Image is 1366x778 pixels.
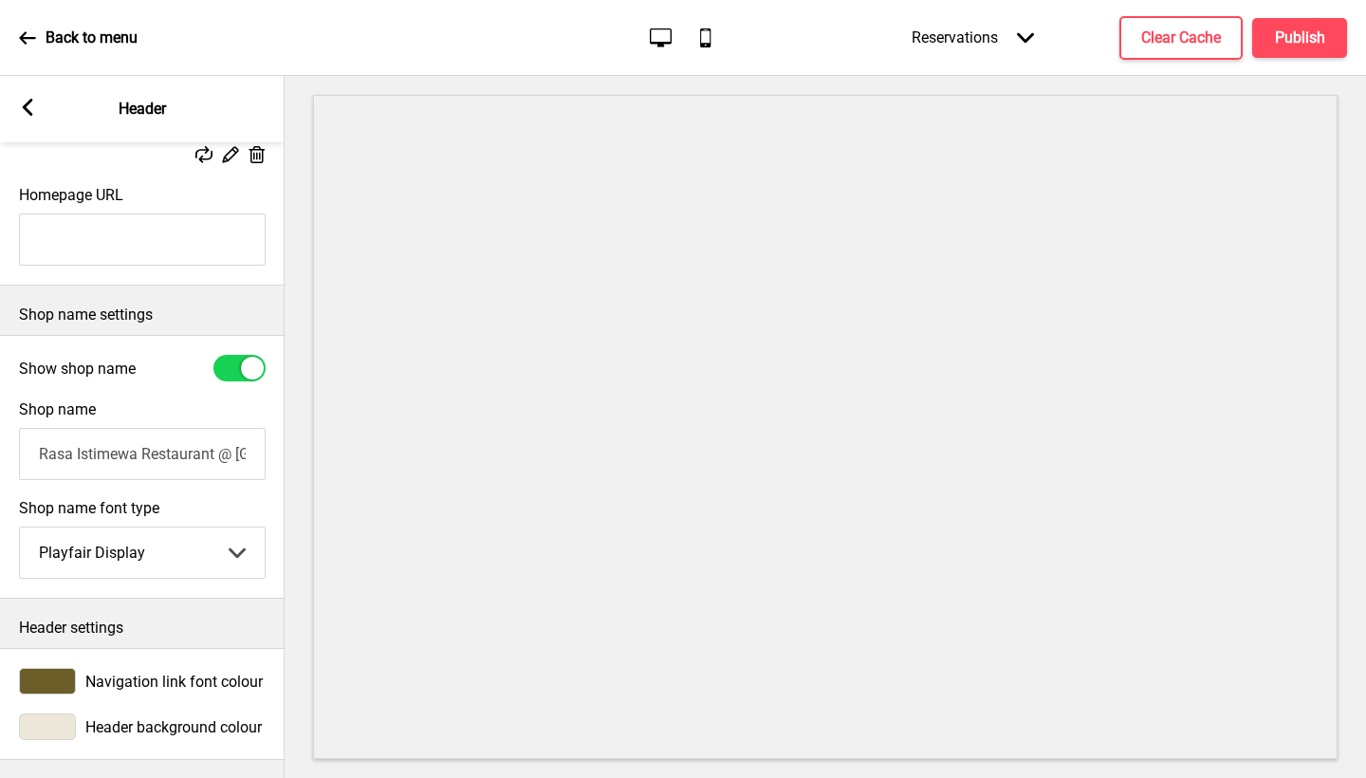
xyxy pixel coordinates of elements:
[19,618,266,639] p: Header settings
[46,28,138,48] p: Back to menu
[1252,18,1347,58] button: Publish
[19,305,266,325] p: Shop name settings
[1141,28,1221,48] h4: Clear Cache
[19,499,266,517] label: Shop name font type
[1275,28,1325,48] h4: Publish
[19,186,123,204] label: Homepage URL
[119,99,166,120] p: Header
[19,360,136,378] label: Show shop name
[85,673,263,691] span: Navigation link font colour
[19,713,266,740] div: Header background colour
[19,400,96,418] label: Shop name
[893,9,1053,65] div: Reservations
[19,12,138,64] a: Back to menu
[1119,16,1243,60] button: Clear Cache
[85,718,262,736] span: Header background colour
[19,668,266,695] div: Navigation link font colour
